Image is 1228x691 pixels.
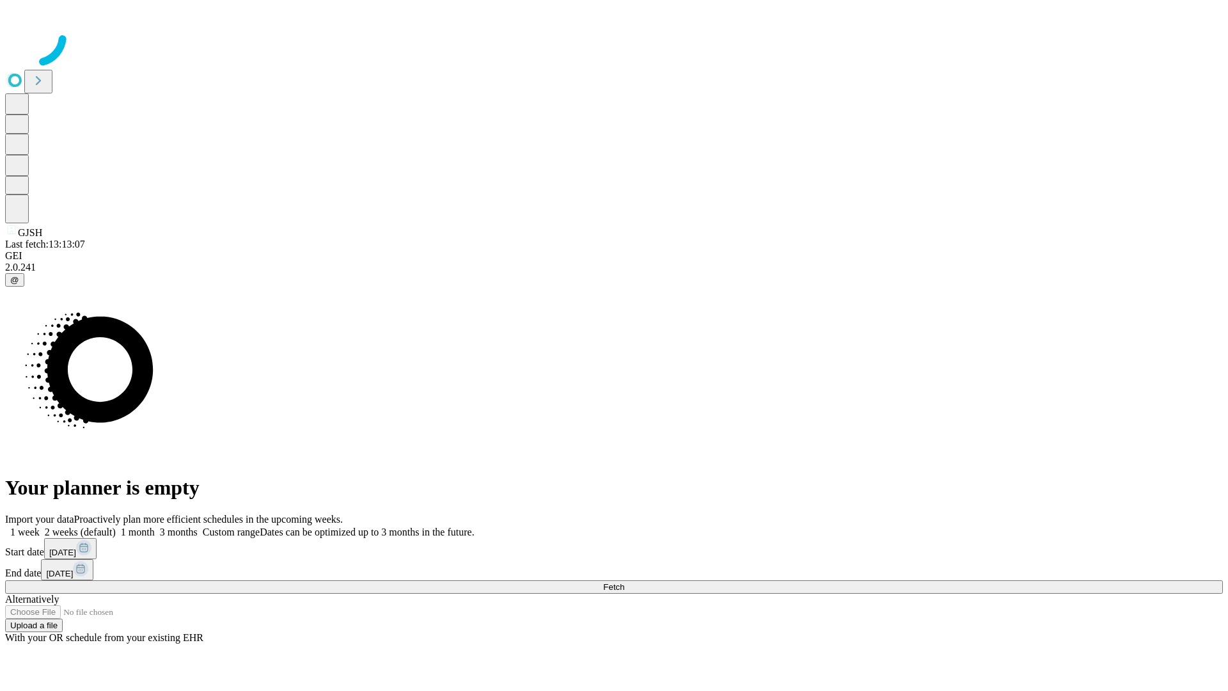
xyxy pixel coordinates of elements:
[10,527,40,537] span: 1 week
[603,582,624,592] span: Fetch
[5,476,1223,500] h1: Your planner is empty
[5,594,59,605] span: Alternatively
[121,527,155,537] span: 1 month
[5,273,24,287] button: @
[5,619,63,632] button: Upload a file
[10,275,19,285] span: @
[5,514,74,525] span: Import your data
[160,527,198,537] span: 3 months
[46,569,73,578] span: [DATE]
[5,250,1223,262] div: GEI
[5,632,203,643] span: With your OR schedule from your existing EHR
[45,527,116,537] span: 2 weeks (default)
[41,559,93,580] button: [DATE]
[5,580,1223,594] button: Fetch
[18,227,42,238] span: GJSH
[260,527,474,537] span: Dates can be optimized up to 3 months in the future.
[5,262,1223,273] div: 2.0.241
[49,548,76,557] span: [DATE]
[203,527,260,537] span: Custom range
[74,514,343,525] span: Proactively plan more efficient schedules in the upcoming weeks.
[5,239,85,250] span: Last fetch: 13:13:07
[44,538,97,559] button: [DATE]
[5,559,1223,580] div: End date
[5,538,1223,559] div: Start date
